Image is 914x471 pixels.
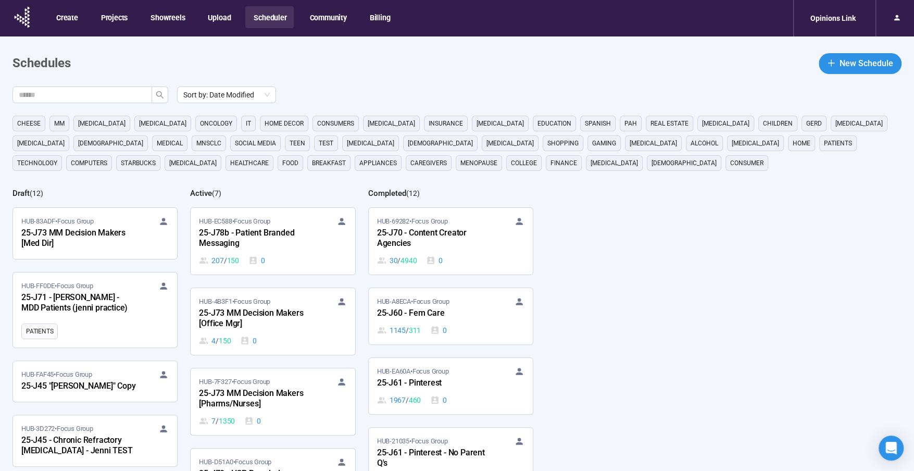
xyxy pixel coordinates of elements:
span: / [224,255,227,266]
span: HUB-3D272 • Focus Group [21,424,93,434]
span: [MEDICAL_DATA] [630,138,677,148]
span: [MEDICAL_DATA] [477,118,524,129]
span: gaming [592,138,616,148]
span: ( 12 ) [406,189,420,197]
span: [MEDICAL_DATA] [139,118,186,129]
div: 4 [199,335,231,346]
div: 25-J73 MM Decision Makers [Med Dir] [21,227,136,251]
div: 0 [430,325,447,336]
span: / [397,255,400,266]
span: HUB-7F327 • Focus Group [199,377,270,387]
span: HUB-83ADF • Focus Group [21,216,94,227]
span: breakfast [312,158,346,168]
span: technology [17,158,57,168]
span: Food [282,158,298,168]
span: computers [71,158,107,168]
span: HUB-69282 • Focus Group [377,216,448,227]
span: [MEDICAL_DATA] [732,138,779,148]
span: [DEMOGRAPHIC_DATA] [408,138,473,148]
span: HUB-D51A0 • Focus Group [199,457,271,467]
div: 30 [377,255,417,266]
div: 25-J73 MM Decision Makers [Office Mgr] [199,307,314,331]
h1: Schedules [12,54,71,73]
span: PAH [624,118,637,129]
span: GERD [806,118,822,129]
span: [MEDICAL_DATA] [702,118,749,129]
div: Open Intercom Messenger [879,436,904,461]
span: college [511,158,537,168]
span: medical [157,138,183,148]
a: HUB-3D272•Focus Group25-J45 - Chronic Refractory [MEDICAL_DATA] - Jenni TEST [13,415,177,466]
span: appliances [359,158,397,168]
span: Test [319,138,333,148]
span: [MEDICAL_DATA] [17,138,65,148]
span: alcohol [691,138,718,148]
div: 0 [248,255,265,266]
button: Projects [93,6,135,28]
span: social media [235,138,276,148]
div: 25-J45 - Chronic Refractory [MEDICAL_DATA] - Jenni TEST [21,434,136,458]
button: Community [301,6,354,28]
a: HUB-69282•Focus Group25-J70 - Content Creator Agencies30 / 49400 [369,208,533,275]
button: Upload [199,6,238,28]
span: [MEDICAL_DATA] [486,138,534,148]
span: [MEDICAL_DATA] [835,118,883,129]
div: 25-J73 MM Decision Makers [Pharms/Nurses] [199,387,314,411]
h2: Active [190,189,212,198]
div: 25-J61 - Pinterest - No Parent Q's [377,447,492,470]
button: Showreels [142,6,192,28]
span: mnsclc [196,138,221,148]
span: menopause [460,158,497,168]
a: HUB-4B3F1•Focus Group25-J73 MM Decision Makers [Office Mgr]4 / 1500 [191,288,355,355]
span: [MEDICAL_DATA] [347,138,394,148]
span: Spanish [585,118,611,129]
span: home [793,138,810,148]
div: 207 [199,255,239,266]
span: [MEDICAL_DATA] [78,118,126,129]
span: / [216,415,219,427]
button: search [152,86,168,103]
span: [MEDICAL_DATA] [591,158,638,168]
div: 1967 [377,394,421,406]
span: Sort by: Date Modified [183,87,270,103]
span: HUB-EC588 • Focus Group [199,216,270,227]
div: 7 [199,415,235,427]
span: starbucks [121,158,156,168]
span: HUB-4B3F1 • Focus Group [199,296,270,307]
div: 25-J61 - Pinterest [377,377,492,390]
span: [DEMOGRAPHIC_DATA] [652,158,717,168]
span: real estate [650,118,688,129]
span: Patients [824,138,852,148]
span: [MEDICAL_DATA] [368,118,415,129]
button: Billing [361,6,398,28]
span: HUB-EA60A • Focus Group [377,366,449,377]
span: HUB-A8ECA • Focus Group [377,296,449,307]
a: HUB-7F327•Focus Group25-J73 MM Decision Makers [Pharms/Nurses]7 / 13500 [191,368,355,435]
span: Teen [290,138,305,148]
span: 150 [219,335,231,346]
a: HUB-FF0DE•Focus Group25-J71 - [PERSON_NAME] - MDD Patients (jenni practice)Patients [13,272,177,348]
span: Patients [26,326,53,337]
div: 25-J71 - [PERSON_NAME] - MDD Patients (jenni practice) [21,291,136,315]
span: 4940 [400,255,417,266]
span: 311 [409,325,421,336]
span: HUB-FF0DE • Focus Group [21,281,93,291]
div: 25-J70 - Content Creator Agencies [377,227,492,251]
span: / [406,325,409,336]
span: ( 12 ) [30,189,43,197]
span: home decor [265,118,304,129]
div: 0 [430,394,447,406]
span: / [406,394,409,406]
span: MM [54,118,65,129]
span: finance [550,158,577,168]
span: healthcare [230,158,269,168]
span: HUB-FAF45 • Focus Group [21,369,92,380]
span: shopping [547,138,579,148]
div: 25-J60 - Fem Care [377,307,492,320]
a: HUB-EA60A•Focus Group25-J61 - Pinterest1967 / 4600 [369,358,533,414]
span: oncology [200,118,232,129]
div: 25-J78b - Patient Branded Messaging [199,227,314,251]
span: consumers [317,118,354,129]
h2: Draft [12,189,30,198]
span: 150 [227,255,239,266]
